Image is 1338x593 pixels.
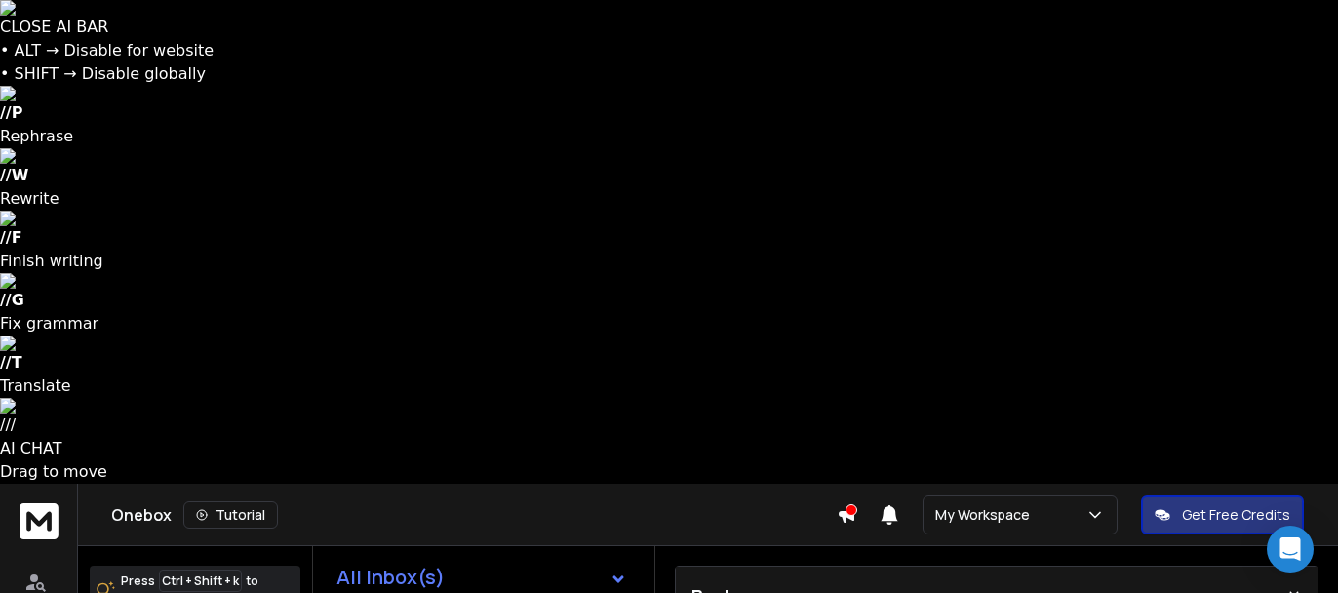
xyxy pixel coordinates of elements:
[1267,526,1314,573] div: Open Intercom Messenger
[1182,505,1290,525] p: Get Free Credits
[336,568,445,587] h1: All Inbox(s)
[111,501,837,529] div: Onebox
[159,570,242,592] span: Ctrl + Shift + k
[1141,495,1304,534] button: Get Free Credits
[183,501,278,529] button: Tutorial
[935,505,1038,525] p: My Workspace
